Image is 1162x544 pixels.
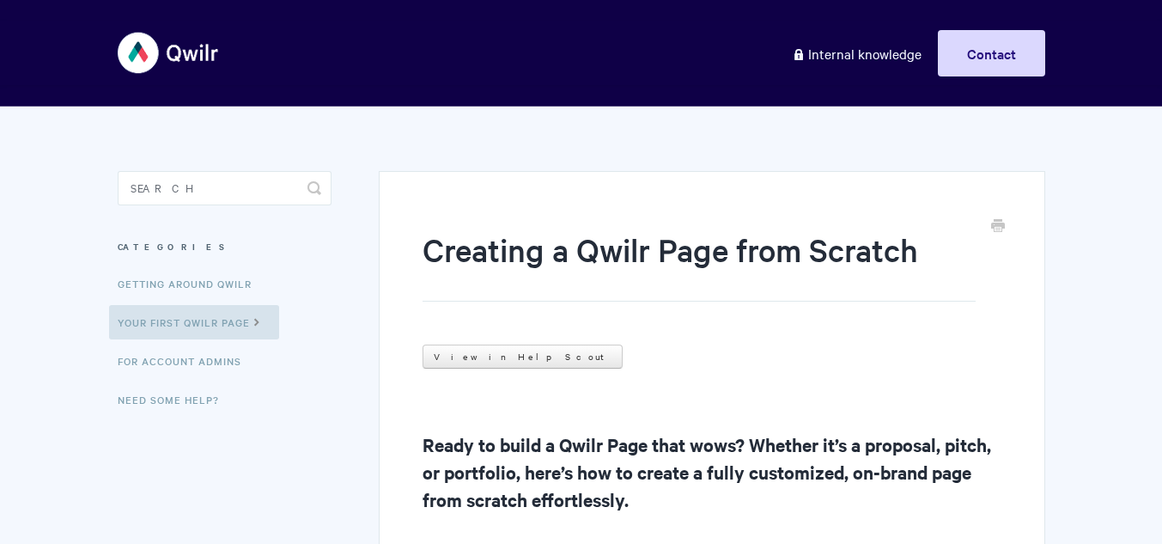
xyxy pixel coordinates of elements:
[118,382,232,417] a: Need Some Help?
[423,431,1001,513] h2: Ready to build a Qwilr Page that wows? Whether it’s a proposal, pitch, or portfolio, here’s how t...
[118,266,265,301] a: Getting Around Qwilr
[991,217,1005,236] a: Print this Article
[779,30,934,76] a: Internal knowledge
[118,344,254,378] a: For Account Admins
[118,231,332,262] h3: Categories
[118,171,332,205] input: Search
[423,228,975,302] h1: Creating a Qwilr Page from Scratch
[423,345,623,369] a: View in Help Scout
[118,21,220,85] img: Qwilr Help Center
[938,30,1045,76] a: Contact
[109,305,279,339] a: Your First Qwilr Page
